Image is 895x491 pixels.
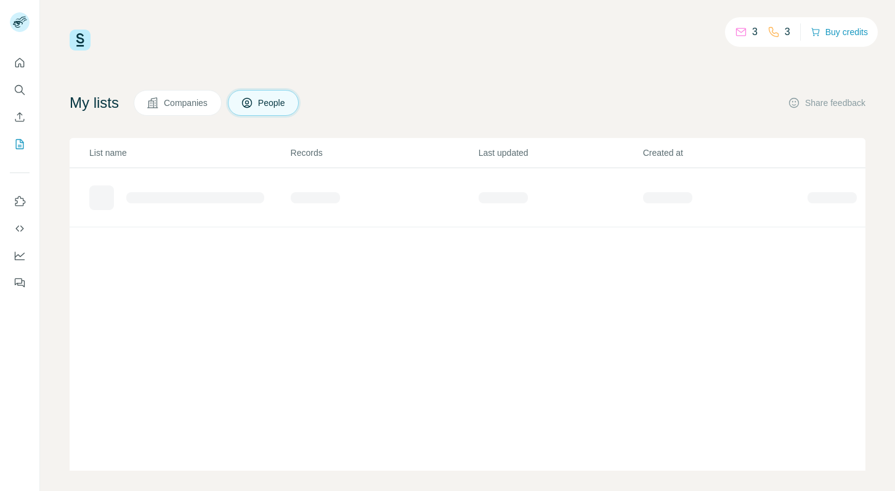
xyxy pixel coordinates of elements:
[10,190,30,213] button: Use Surfe on LinkedIn
[10,106,30,128] button: Enrich CSV
[10,217,30,240] button: Use Surfe API
[164,97,209,109] span: Companies
[10,52,30,74] button: Quick start
[70,30,91,51] img: Surfe Logo
[10,245,30,267] button: Dashboard
[785,25,790,39] p: 3
[70,93,119,113] h4: My lists
[10,79,30,101] button: Search
[643,147,806,159] p: Created at
[258,97,286,109] span: People
[10,133,30,155] button: My lists
[752,25,758,39] p: 3
[89,147,290,159] p: List name
[788,97,865,109] button: Share feedback
[291,147,477,159] p: Records
[811,23,868,41] button: Buy credits
[10,272,30,294] button: Feedback
[479,147,642,159] p: Last updated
